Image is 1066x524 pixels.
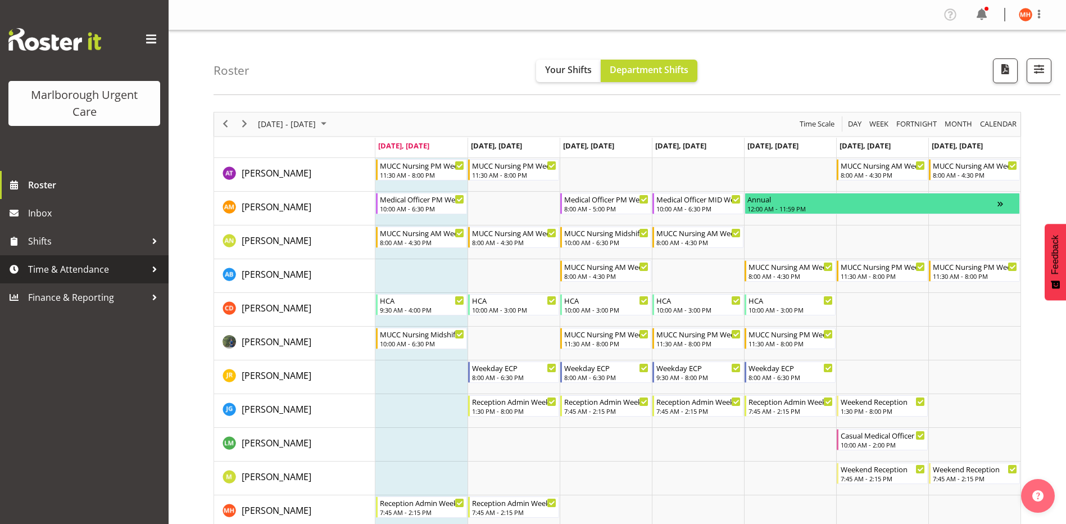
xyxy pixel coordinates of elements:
div: Cordelia Davies"s event - HCA Begin From Friday, October 10, 2025 at 10:00:00 AM GMT+13:00 Ends A... [745,294,836,315]
div: MUCC Nursing PM Weekday [749,328,833,340]
div: 11:30 AM - 8:00 PM [749,339,833,348]
span: [PERSON_NAME] [242,167,311,179]
td: Cordelia Davies resource [214,293,375,327]
div: 11:30 AM - 8:00 PM [933,272,1017,281]
div: HCA [380,295,464,306]
img: Rosterit website logo [8,28,101,51]
div: Josephine Godinez"s event - Reception Admin Weekday AM Begin From Friday, October 10, 2025 at 7:4... [745,395,836,417]
span: [PERSON_NAME] [242,234,311,247]
div: MUCC Nursing AM Weekday [472,227,556,238]
div: Jacinta Rangi"s event - Weekday ECP Begin From Wednesday, October 8, 2025 at 8:00:00 AM GMT+13:00... [560,362,651,383]
h4: Roster [214,64,250,77]
button: Timeline Month [943,117,974,131]
a: [PERSON_NAME] [242,301,311,315]
div: October 06 - 12, 2025 [254,112,333,136]
span: Roster [28,177,163,193]
span: [PERSON_NAME] [242,302,311,314]
span: [PERSON_NAME] [242,504,311,517]
span: [DATE], [DATE] [378,141,429,151]
span: [PERSON_NAME] [242,201,311,213]
div: Cordelia Davies"s event - HCA Begin From Monday, October 6, 2025 at 9:30:00 AM GMT+13:00 Ends At ... [376,294,467,315]
a: [PERSON_NAME] [242,470,311,484]
div: MUCC Nursing PM Weekday [564,328,648,340]
span: Your Shifts [545,64,592,76]
a: [PERSON_NAME] [242,335,311,349]
div: Josephine Godinez"s event - Reception Admin Weekday AM Begin From Wednesday, October 8, 2025 at 7... [560,395,651,417]
div: HCA [564,295,648,306]
div: MUCC Nursing AM Weekday [749,261,833,272]
div: Reception Admin Weekday AM [564,396,648,407]
div: 1:30 PM - 8:00 PM [472,406,556,415]
button: Previous [218,117,233,131]
span: [PERSON_NAME] [242,369,311,382]
div: Jacinta Rangi"s event - Weekday ECP Begin From Friday, October 10, 2025 at 8:00:00 AM GMT+13:00 E... [745,362,836,383]
button: Next [237,117,252,131]
a: [PERSON_NAME] [242,268,311,281]
span: [DATE], [DATE] [471,141,522,151]
div: MUCC Nursing AM Weekday [656,227,741,238]
div: Reception Admin Weekday AM [380,497,464,508]
div: 9:30 AM - 4:00 PM [380,305,464,314]
div: 7:45 AM - 2:15 PM [749,406,833,415]
div: 8:00 AM - 4:30 PM [472,238,556,247]
div: Margret Hall"s event - Reception Admin Weekday AM Begin From Monday, October 6, 2025 at 7:45:00 A... [376,496,467,518]
div: Jacinta Rangi"s event - Weekday ECP Begin From Thursday, October 9, 2025 at 9:30:00 AM GMT+13:00 ... [652,362,743,383]
div: Margret Hall"s event - Reception Admin Weekday AM Begin From Tuesday, October 7, 2025 at 7:45:00 ... [468,496,559,518]
div: Reception Admin Weekday AM [472,497,556,508]
div: Weekend Reception [841,396,925,407]
div: 11:30 AM - 8:00 PM [380,170,464,179]
button: Filter Shifts [1027,58,1051,83]
div: Weekday ECP [564,362,648,373]
div: Cordelia Davies"s event - HCA Begin From Wednesday, October 8, 2025 at 10:00:00 AM GMT+13:00 Ends... [560,294,651,315]
div: 10:00 AM - 6:30 PM [380,204,464,213]
div: 7:45 AM - 2:15 PM [933,474,1017,483]
div: 8:00 AM - 5:00 PM [564,204,648,213]
div: 7:45 AM - 2:15 PM [472,508,556,517]
button: Month [978,117,1019,131]
td: Josephine Godinez resource [214,394,375,428]
div: Alysia Newman-Woods"s event - MUCC Nursing Midshift Begin From Wednesday, October 8, 2025 at 10:0... [560,227,651,248]
div: Josephine Godinez"s event - Reception Admin Weekday AM Begin From Thursday, October 9, 2025 at 7:... [652,395,743,417]
div: Alexandra Madigan"s event - Medical Officer PM Weekday Begin From Monday, October 6, 2025 at 10:0... [376,193,467,214]
div: 8:00 AM - 4:30 PM [749,272,833,281]
div: 10:00 AM - 3:00 PM [472,305,556,314]
div: Agnes Tyson"s event - MUCC Nursing PM Weekday Begin From Tuesday, October 7, 2025 at 11:30:00 AM ... [468,159,559,180]
div: MUCC Nursing PM Weekday [472,160,556,171]
div: 8:00 AM - 4:30 PM [380,238,464,247]
div: Weekday ECP [656,362,741,373]
div: 10:00 AM - 3:00 PM [564,305,648,314]
span: [PERSON_NAME] [242,403,311,415]
div: 8:00 AM - 4:30 PM [841,170,925,179]
span: [PERSON_NAME] [242,336,311,348]
div: Alysia Newman-Woods"s event - MUCC Nursing AM Weekday Begin From Monday, October 6, 2025 at 8:00:... [376,227,467,248]
button: Time Scale [798,117,837,131]
span: Department Shifts [610,64,688,76]
a: [PERSON_NAME] [242,403,311,416]
div: MUCC Nursing PM Weekends [841,261,925,272]
div: 9:30 AM - 8:00 PM [656,373,741,382]
div: Andrew Brooks"s event - MUCC Nursing AM Weekday Begin From Friday, October 10, 2025 at 8:00:00 AM... [745,260,836,282]
div: MUCC Nursing PM Weekday [656,328,741,340]
div: Medical Officer PM Weekday [564,193,648,205]
button: Download a PDF of the roster according to the set date range. [993,58,1018,83]
div: Medical Officer PM Weekday [380,193,464,205]
button: Timeline Week [868,117,891,131]
div: 10:00 AM - 6:30 PM [564,238,648,247]
div: Cordelia Davies"s event - HCA Begin From Thursday, October 9, 2025 at 10:00:00 AM GMT+13:00 Ends ... [652,294,743,315]
a: [PERSON_NAME] [242,200,311,214]
div: Alexandra Madigan"s event - Annual Begin From Friday, October 10, 2025 at 12:00:00 AM GMT+13:00 E... [745,193,1020,214]
div: 11:30 AM - 8:00 PM [841,272,925,281]
button: Feedback - Show survey [1045,224,1066,300]
div: Andrew Brooks"s event - MUCC Nursing AM Weekday Begin From Wednesday, October 8, 2025 at 8:00:00 ... [560,260,651,282]
span: Inbox [28,205,163,222]
span: [DATE], [DATE] [747,141,799,151]
div: next period [235,112,254,136]
span: [DATE], [DATE] [655,141,706,151]
div: 7:45 AM - 2:15 PM [841,474,925,483]
button: Department Shifts [601,60,697,82]
div: Gloria Varghese"s event - MUCC Nursing PM Weekday Begin From Wednesday, October 8, 2025 at 11:30:... [560,328,651,349]
div: Josephine Godinez"s event - Reception Admin Weekday PM Begin From Tuesday, October 7, 2025 at 1:3... [468,395,559,417]
div: Weekday ECP [749,362,833,373]
span: Time & Attendance [28,261,146,278]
